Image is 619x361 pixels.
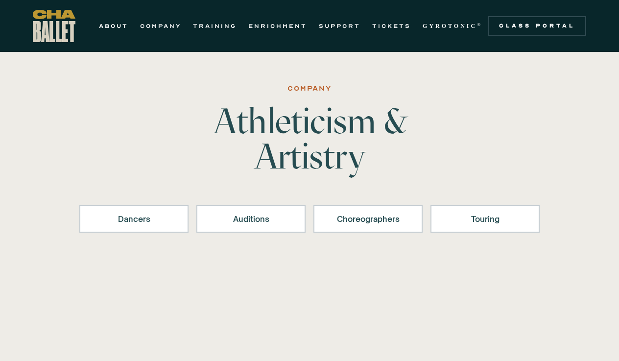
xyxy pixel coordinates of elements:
a: TRAINING [193,20,237,32]
a: Auditions [196,205,306,233]
a: Choreographers [313,205,423,233]
a: Class Portal [488,16,586,36]
a: Dancers [79,205,189,233]
div: Company [287,83,332,95]
div: Choreographers [326,213,410,225]
a: Touring [430,205,540,233]
h1: Athleticism & Artistry [157,103,462,174]
a: home [33,10,75,42]
a: SUPPORT [319,20,360,32]
a: COMPANY [140,20,181,32]
a: TICKETS [372,20,411,32]
div: Auditions [209,213,293,225]
sup: ® [477,22,482,27]
a: ABOUT [99,20,128,32]
div: Touring [443,213,527,225]
strong: GYROTONIC [423,23,477,29]
a: ENRICHMENT [248,20,307,32]
a: GYROTONIC® [423,20,482,32]
div: Dancers [92,213,176,225]
div: Class Portal [494,22,580,30]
